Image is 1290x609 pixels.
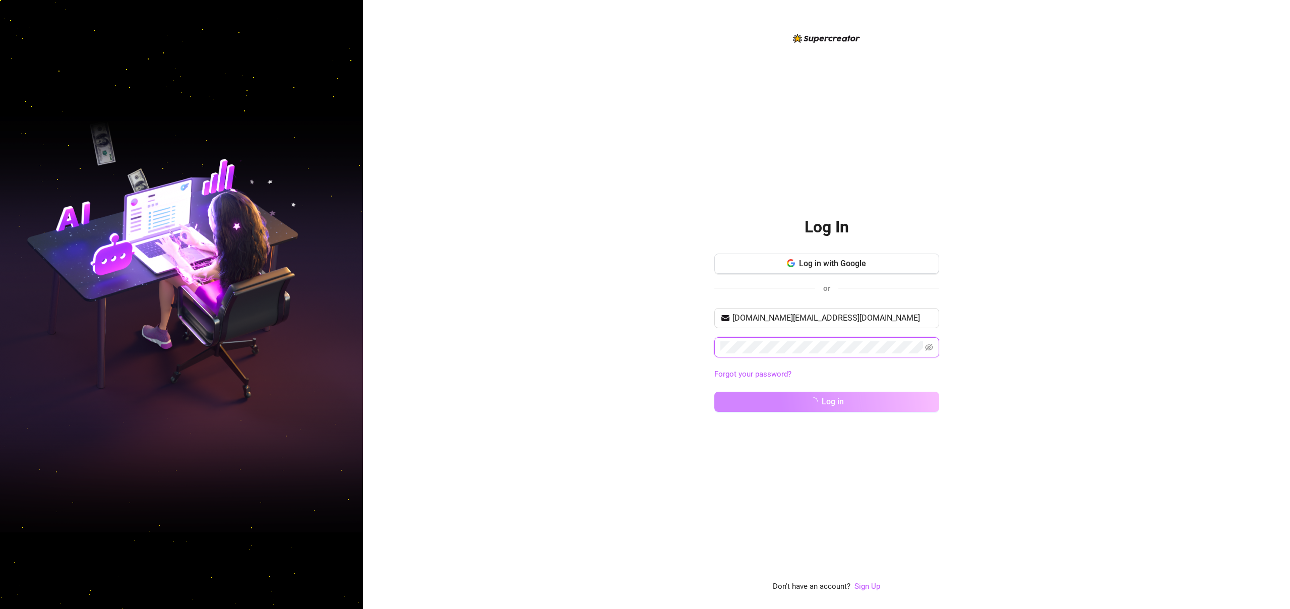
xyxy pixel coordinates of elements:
span: or [823,284,830,293]
input: Your email [732,312,933,324]
button: Log in [714,392,939,412]
h2: Log In [805,217,849,237]
a: Sign Up [854,582,880,591]
a: Forgot your password? [714,370,791,379]
span: Log in with Google [799,259,866,268]
a: Sign Up [854,581,880,593]
span: loading [808,396,819,407]
span: eye-invisible [925,343,933,351]
img: logo-BBDzfeDw.svg [793,34,860,43]
span: Don't have an account? [773,581,850,593]
button: Log in with Google [714,254,939,274]
a: Forgot your password? [714,369,939,381]
span: Log in [822,397,844,406]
